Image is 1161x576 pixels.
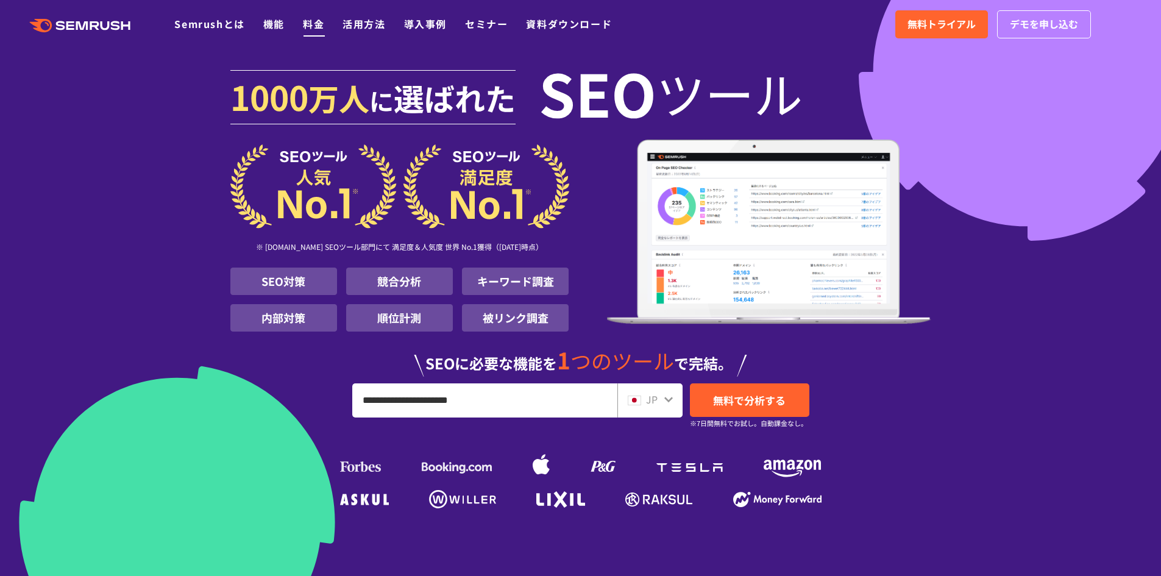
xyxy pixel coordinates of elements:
[570,346,674,375] span: つのツール
[230,72,308,121] span: 1000
[526,16,612,31] a: 資料ダウンロード
[230,229,569,268] div: ※ [DOMAIN_NAME] SEOツール部門にて 満足度＆人気度 世界 No.1獲得（[DATE]時点）
[230,336,931,377] div: SEOに必要な機能を
[713,393,786,408] span: 無料で分析する
[462,304,569,332] li: 被リンク調査
[308,76,369,119] span: 万人
[404,16,447,31] a: 導入事例
[674,352,733,374] span: で完結。
[343,16,385,31] a: 活用方法
[690,383,809,417] a: 無料で分析する
[539,68,656,117] span: SEO
[907,16,976,32] span: 無料トライアル
[465,16,508,31] a: セミナー
[895,10,988,38] a: 無料トライアル
[303,16,324,31] a: 料金
[656,68,803,117] span: ツール
[690,418,808,429] small: ※7日間無料でお試し。自動課金なし。
[230,304,337,332] li: 内部対策
[557,343,570,376] span: 1
[174,16,244,31] a: Semrushとは
[346,304,453,332] li: 順位計測
[646,392,658,407] span: JP
[394,76,516,119] span: 選ばれた
[263,16,285,31] a: 機能
[369,83,394,118] span: に
[997,10,1091,38] a: デモを申し込む
[346,268,453,295] li: 競合分析
[1010,16,1078,32] span: デモを申し込む
[353,384,617,417] input: URL、キーワードを入力してください
[230,268,337,295] li: SEO対策
[462,268,569,295] li: キーワード調査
